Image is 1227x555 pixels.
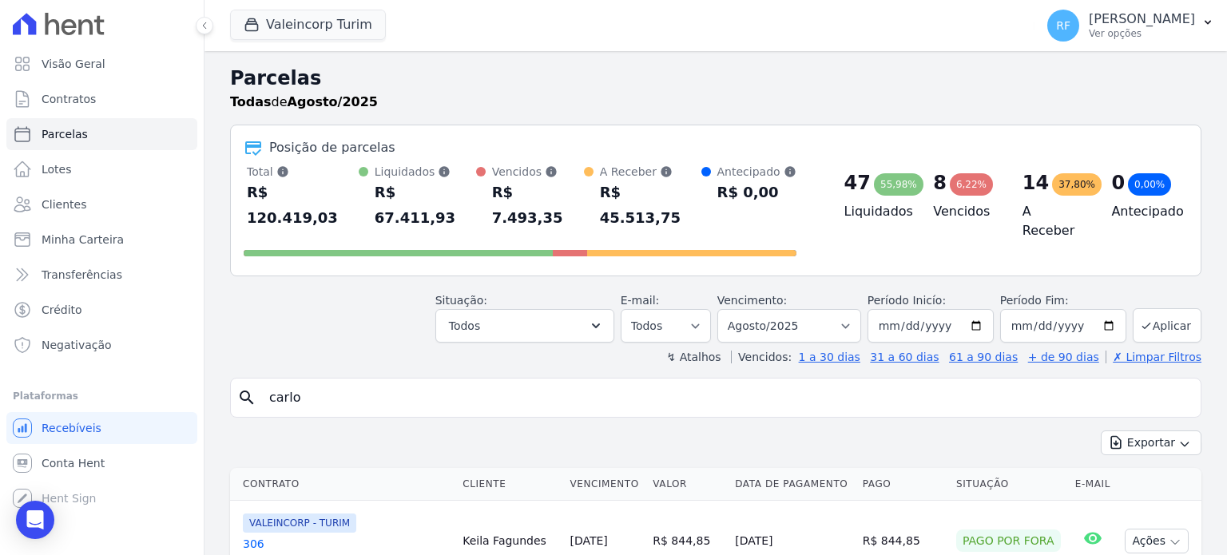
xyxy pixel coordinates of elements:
[6,447,197,479] a: Conta Hent
[288,94,378,109] strong: Agosto/2025
[492,164,584,180] div: Vencidos
[1111,202,1175,221] h4: Antecipado
[230,93,378,112] p: de
[42,267,122,283] span: Transferências
[950,468,1069,501] th: Situação
[435,309,614,343] button: Todos
[230,468,456,501] th: Contrato
[16,501,54,539] div: Open Intercom Messenger
[950,173,993,196] div: 6,22%
[868,294,946,307] label: Período Inicío:
[1069,468,1118,501] th: E-mail
[6,412,197,444] a: Recebíveis
[949,351,1018,363] a: 61 a 90 dias
[449,316,480,335] span: Todos
[6,294,197,326] a: Crédito
[1106,351,1201,363] a: ✗ Limpar Filtros
[1101,430,1201,455] button: Exportar
[1022,170,1049,196] div: 14
[42,161,72,177] span: Lotes
[6,153,197,185] a: Lotes
[492,180,584,231] div: R$ 7.493,35
[42,232,124,248] span: Minha Carteira
[375,164,476,180] div: Liquidados
[933,170,947,196] div: 8
[13,387,191,406] div: Plataformas
[230,10,386,40] button: Valeincorp Turim
[42,196,86,212] span: Clientes
[375,180,476,231] div: R$ 67.411,93
[456,468,563,501] th: Cliente
[6,259,197,291] a: Transferências
[42,302,82,318] span: Crédito
[600,164,701,180] div: A Receber
[933,202,997,221] h4: Vencidos
[621,294,660,307] label: E-mail:
[1089,11,1195,27] p: [PERSON_NAME]
[6,48,197,80] a: Visão Geral
[1111,170,1125,196] div: 0
[1089,27,1195,40] p: Ver opções
[1028,351,1099,363] a: + de 90 dias
[6,118,197,150] a: Parcelas
[1034,3,1227,48] button: RF [PERSON_NAME] Ver opções
[247,164,359,180] div: Total
[799,351,860,363] a: 1 a 30 dias
[42,420,101,436] span: Recebíveis
[247,180,359,231] div: R$ 120.419,03
[42,56,105,72] span: Visão Geral
[717,180,796,205] div: R$ 0,00
[570,534,607,547] a: [DATE]
[230,64,1201,93] h2: Parcelas
[237,388,256,407] i: search
[1022,202,1086,240] h4: A Receber
[956,529,1061,552] div: Pago por fora
[1000,292,1126,309] label: Período Fim:
[6,188,197,220] a: Clientes
[717,164,796,180] div: Antecipado
[269,138,395,157] div: Posição de parcelas
[731,351,792,363] label: Vencidos:
[1052,173,1102,196] div: 37,80%
[1128,173,1171,196] div: 0,00%
[6,224,197,256] a: Minha Carteira
[6,83,197,115] a: Contratos
[874,173,923,196] div: 55,98%
[646,468,729,501] th: Valor
[666,351,721,363] label: ↯ Atalhos
[844,202,908,221] h4: Liquidados
[42,126,88,142] span: Parcelas
[260,382,1194,414] input: Buscar por nome do lote ou do cliente
[42,337,112,353] span: Negativação
[844,170,871,196] div: 47
[230,94,272,109] strong: Todas
[435,294,487,307] label: Situação:
[563,468,646,501] th: Vencimento
[42,91,96,107] span: Contratos
[1133,308,1201,343] button: Aplicar
[600,180,701,231] div: R$ 45.513,75
[6,329,197,361] a: Negativação
[1125,529,1189,553] button: Ações
[717,294,787,307] label: Vencimento:
[729,468,856,501] th: Data de Pagamento
[42,455,105,471] span: Conta Hent
[243,513,356,533] span: VALEINCORP - TURIM
[856,468,950,501] th: Pago
[870,351,939,363] a: 31 a 60 dias
[1056,20,1070,31] span: RF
